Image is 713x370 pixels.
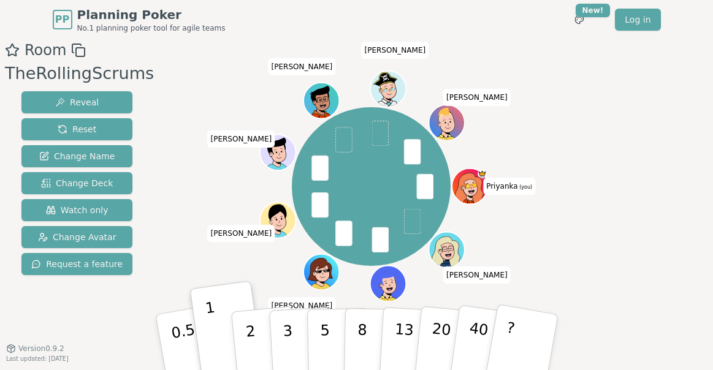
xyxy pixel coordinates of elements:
[41,177,113,189] span: Change Deck
[576,4,611,17] div: New!
[443,89,511,106] span: Click to change your name
[207,130,275,148] span: Click to change your name
[39,150,115,162] span: Change Name
[204,299,223,366] p: 1
[21,145,132,167] button: Change Name
[77,6,226,23] span: Planning Poker
[21,91,132,113] button: Reveal
[207,225,275,243] span: Click to change your name
[483,178,535,195] span: Click to change your name
[568,9,590,31] button: New!
[478,170,487,179] span: Priyanka is the host
[269,298,336,315] span: Click to change your name
[21,226,132,248] button: Change Avatar
[21,118,132,140] button: Reset
[31,258,123,270] span: Request a feature
[21,172,132,194] button: Change Deck
[46,204,109,216] span: Watch only
[21,253,132,275] button: Request a feature
[53,6,226,33] a: PPPlanning PokerNo.1 planning poker tool for agile teams
[6,344,64,353] button: Version0.9.2
[77,23,226,33] span: No.1 planning poker tool for agile teams
[269,58,336,75] span: Click to change your name
[5,61,154,86] div: TheRollingScrums
[58,123,96,135] span: Reset
[21,199,132,221] button: Watch only
[5,39,20,61] button: Add as favourite
[38,231,116,243] span: Change Avatar
[25,39,66,61] span: Room
[361,42,429,59] span: Click to change your name
[55,96,99,108] span: Reveal
[443,266,511,284] span: Click to change your name
[18,344,64,353] span: Version 0.9.2
[55,12,69,27] span: PP
[615,9,660,31] a: Log in
[518,184,533,190] span: (you)
[6,355,69,362] span: Last updated: [DATE]
[453,170,487,203] button: Click to change your avatar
